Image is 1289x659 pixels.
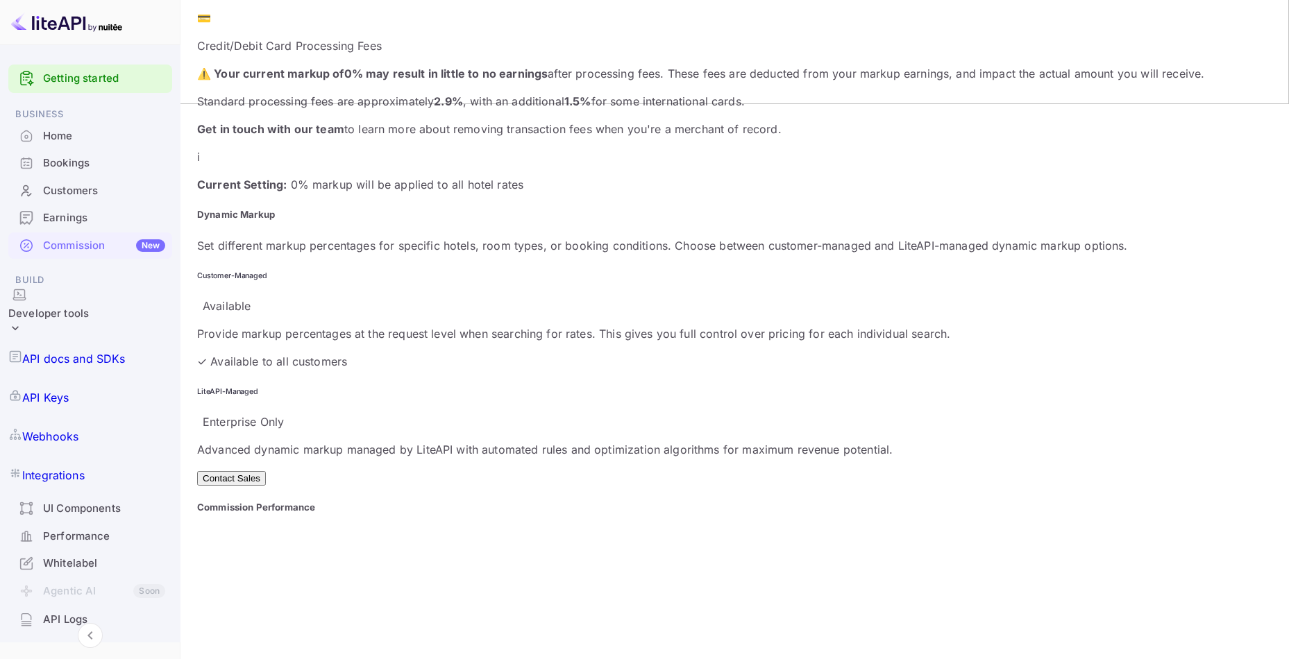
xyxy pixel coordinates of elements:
div: Developer tools [8,306,89,322]
a: CommissionNew [8,232,172,258]
div: Earnings [43,210,165,226]
div: Performance [43,529,165,545]
div: Bookings [43,155,165,171]
div: Home [8,123,172,150]
a: Bookings [8,150,172,176]
button: Contact Sales [197,471,266,486]
p: Set different markup percentages for specific hotels, room types, or booking conditions. Choose b... [197,237,1269,254]
div: New [136,239,165,252]
a: Performance [8,523,172,549]
div: UI Components [8,495,172,522]
div: Home [43,128,165,144]
span: Available [197,299,256,313]
p: Advanced dynamic markup managed by LiteAPI with automated rules and optimization algorithms for m... [197,441,1269,458]
p: 0 % markup will be applied to all hotel rates [197,176,1269,193]
strong: 2.9% [434,94,463,108]
div: Getting started [8,65,172,93]
strong: ⚠️ Your current markup of 0 % may result in little to no earnings [197,67,548,80]
a: Webhooks [8,417,172,456]
p: 💳 [197,10,1269,26]
a: Home [8,123,172,148]
a: Getting started [43,71,165,87]
div: Bookings [8,150,172,177]
h5: Dynamic Markup [197,208,1269,222]
div: Customers [8,178,172,205]
p: ✓ Available to all customers [197,353,1269,370]
h6: LiteAPI-Managed [197,387,1269,396]
h6: Customer-Managed [197,271,1269,280]
p: Integrations [22,467,85,483]
a: API Keys [8,378,172,417]
p: Webhooks [22,428,78,445]
a: API Logs [8,606,172,632]
p: API Keys [22,389,69,406]
a: Customers [8,178,172,203]
img: LiteAPI logo [11,11,122,33]
div: Whitelabel [43,556,165,572]
span: Build [8,273,172,288]
p: API docs and SDKs [22,350,126,367]
div: Customers [43,183,165,199]
strong: 1.5% [564,94,591,108]
a: UI Components [8,495,172,521]
div: Developer tools [8,288,89,340]
p: after processing fees. These fees are deducted from your markup earnings, and impact the actual a... [197,65,1269,82]
a: API docs and SDKs [8,339,172,378]
h5: Commission Performance [197,501,1269,515]
div: Commission [43,238,165,254]
div: Earnings [8,205,172,232]
p: Standard processing fees are approximately , with an additional for some international cards. [197,93,1269,110]
a: Whitelabel [8,550,172,576]
p: to learn more about removing transaction fees when you're a merchant of record. [197,121,1269,137]
p: i [197,148,1269,165]
div: API Logs [43,612,165,628]
a: Integrations [8,456,172,495]
div: Whitelabel [8,550,172,577]
strong: Current Setting: [197,178,287,191]
div: UI Components [43,501,165,517]
button: Collapse navigation [78,623,103,648]
a: Earnings [8,205,172,230]
p: Credit/Debit Card Processing Fees [197,37,1269,54]
strong: Get in touch with our team [197,122,344,136]
div: CommissionNew [8,232,172,259]
div: Performance [8,523,172,550]
p: Provide markup percentages at the request level when searching for rates. This gives you full con... [197,325,1269,342]
div: API Logs [8,606,172,633]
span: Enterprise Only [197,415,289,429]
span: Business [8,107,172,122]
